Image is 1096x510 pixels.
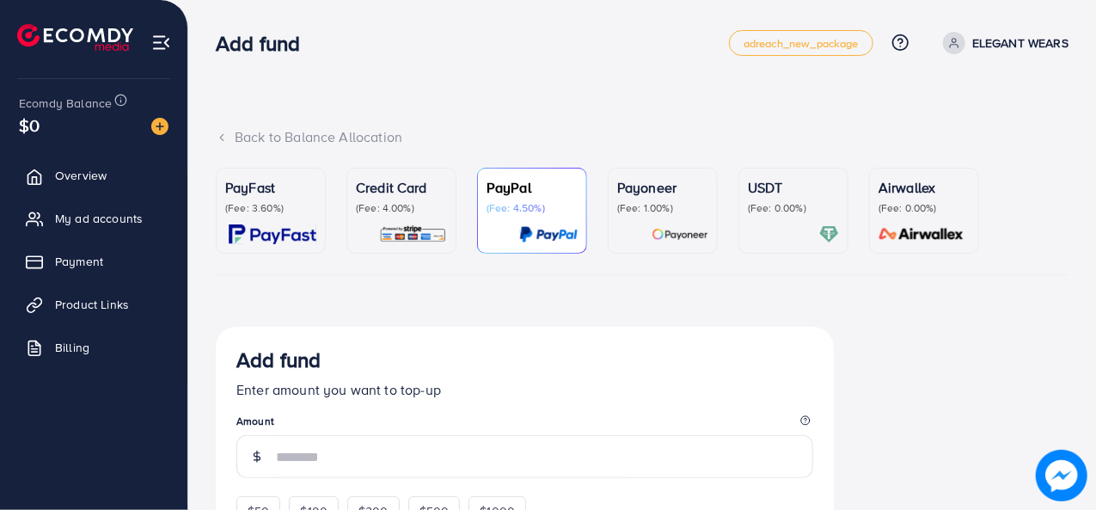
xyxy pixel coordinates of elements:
p: Credit Card [356,177,447,198]
img: card [519,224,578,244]
span: Ecomdy Balance [19,95,112,112]
img: image [151,118,168,135]
span: My ad accounts [55,210,143,227]
img: card [873,224,970,244]
img: image [1036,450,1087,501]
p: (Fee: 4.50%) [487,201,578,215]
p: (Fee: 4.00%) [356,201,447,215]
p: ELEGANT WEARS [972,33,1068,53]
span: Billing [55,339,89,356]
legend: Amount [236,414,813,435]
a: My ad accounts [13,201,175,236]
span: Product Links [55,296,129,313]
h3: Add fund [236,347,321,372]
span: Overview [55,167,107,184]
p: Payoneer [617,177,708,198]
span: Payment [55,253,103,270]
a: Overview [13,158,175,193]
img: card [819,224,839,244]
p: (Fee: 0.00%) [879,201,970,215]
a: adreach_new_package [729,30,873,56]
p: (Fee: 0.00%) [748,201,839,215]
a: ELEGANT WEARS [936,32,1068,54]
p: PayPal [487,177,578,198]
p: Enter amount you want to top-up [236,379,813,400]
div: Back to Balance Allocation [216,127,1068,147]
img: card [229,224,316,244]
span: $0 [19,113,40,138]
img: card [652,224,708,244]
span: adreach_new_package [744,38,859,49]
img: menu [151,33,171,52]
p: USDT [748,177,839,198]
img: logo [17,24,133,51]
p: (Fee: 1.00%) [617,201,708,215]
p: PayFast [225,177,316,198]
a: Payment [13,244,175,279]
a: Product Links [13,287,175,322]
img: card [379,224,447,244]
p: (Fee: 3.60%) [225,201,316,215]
p: Airwallex [879,177,970,198]
h3: Add fund [216,31,314,56]
a: Billing [13,330,175,365]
